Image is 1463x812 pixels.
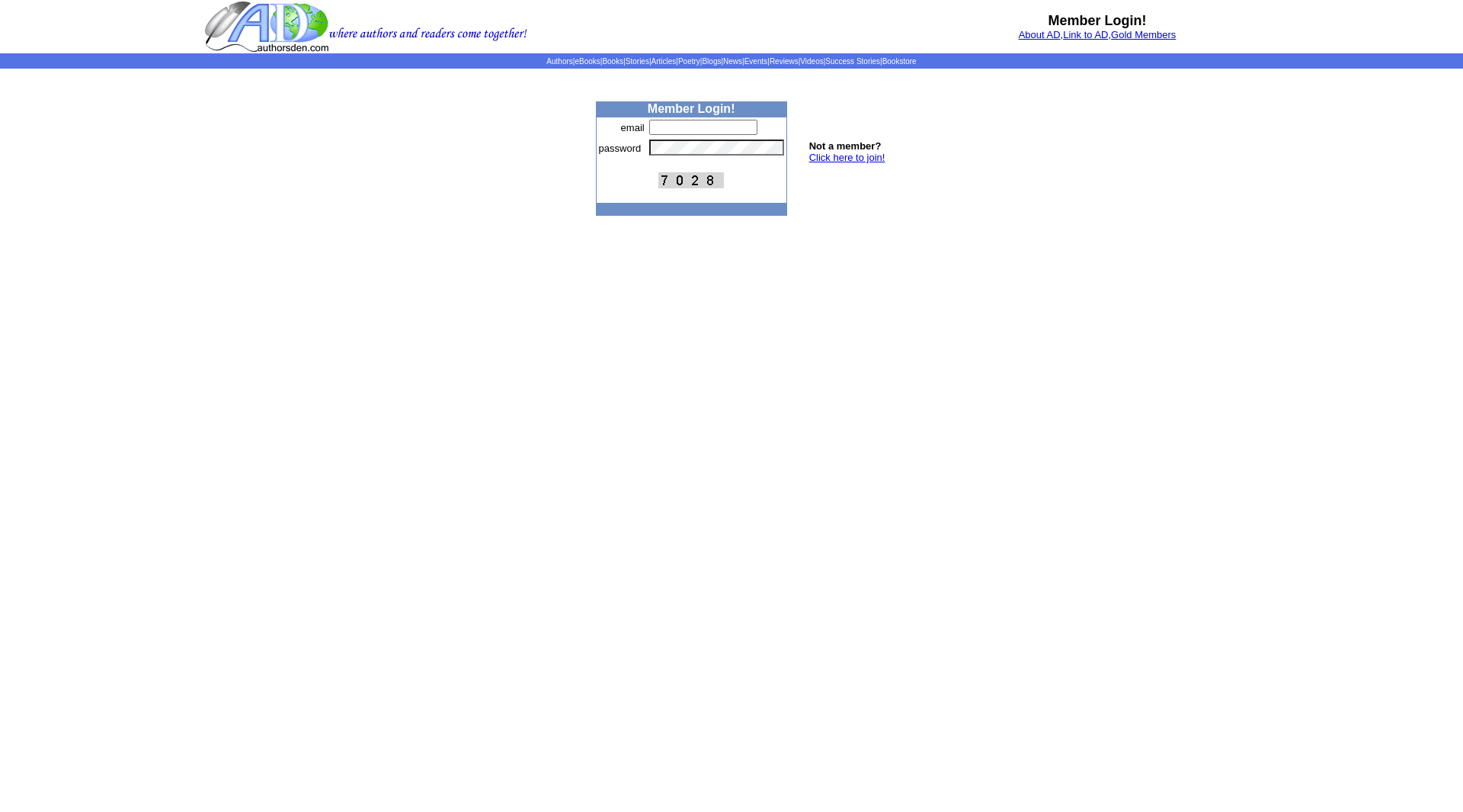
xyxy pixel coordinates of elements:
a: News [723,57,742,66]
a: Events [744,57,768,66]
a: Videos [800,57,823,66]
b: Member Login! [648,102,735,115]
a: Stories [626,57,649,66]
a: Articles [651,57,677,66]
a: Success Stories [825,57,880,66]
a: Gold Members [1111,29,1176,40]
a: Bookstore [882,57,917,66]
b: Not a member? [809,140,882,152]
a: Books [602,57,623,66]
a: Reviews [770,57,799,66]
a: Click here to join! [809,152,885,163]
a: Poetry [678,57,700,66]
span: | | | | | | | | | | | | [546,57,916,66]
a: About AD [1019,29,1061,40]
a: Blogs [702,57,721,66]
b: Member Login! [1048,13,1147,28]
font: password [599,143,642,154]
a: Link to AD [1063,29,1108,40]
font: email [621,122,645,133]
font: , , [1019,29,1176,40]
img: This Is CAPTCHA Image [658,172,724,188]
a: eBooks [575,57,600,66]
a: Authors [546,57,572,66]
